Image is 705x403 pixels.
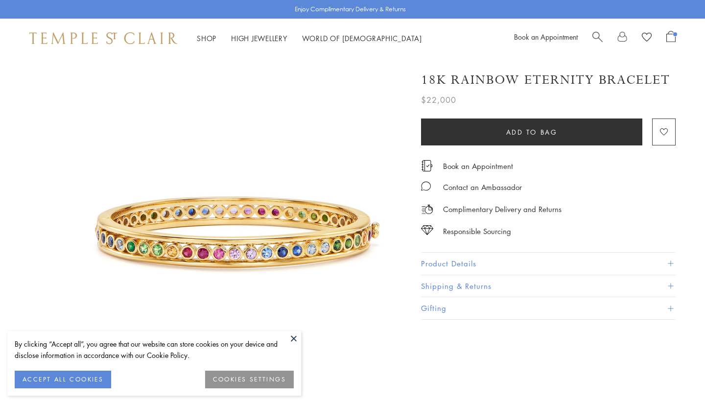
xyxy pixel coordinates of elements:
[656,357,695,393] iframe: Gorgias live chat messenger
[666,31,676,46] a: Open Shopping Bag
[295,4,406,14] p: Enjoy Complimentary Delivery & Returns
[443,181,522,193] div: Contact an Ambassador
[197,33,216,43] a: ShopShop
[421,275,676,297] button: Shipping & Returns
[443,203,562,215] p: Complimentary Delivery and Returns
[29,32,177,44] img: Temple St. Clair
[514,32,578,42] a: Book an Appointment
[421,203,433,215] img: icon_delivery.svg
[15,371,111,388] button: ACCEPT ALL COOKIES
[592,31,603,46] a: Search
[205,371,294,388] button: COOKIES SETTINGS
[197,32,422,45] nav: Main navigation
[443,225,511,237] div: Responsible Sourcing
[443,161,513,171] a: Book an Appointment
[421,160,433,171] img: icon_appointment.svg
[421,94,456,106] span: $22,000
[642,31,652,46] a: View Wishlist
[506,127,558,138] span: Add to bag
[421,181,431,191] img: MessageIcon-01_2.svg
[15,338,294,361] div: By clicking “Accept all”, you agree that our website can store cookies on your device and disclos...
[421,253,676,275] button: Product Details
[421,71,670,89] h1: 18K Rainbow Eternity Bracelet
[231,33,287,43] a: High JewelleryHigh Jewellery
[421,119,642,145] button: Add to bag
[64,58,406,401] img: 18K Rainbow Eternity Bracelet
[421,297,676,319] button: Gifting
[421,225,433,235] img: icon_sourcing.svg
[302,33,422,43] a: World of [DEMOGRAPHIC_DATA]World of [DEMOGRAPHIC_DATA]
